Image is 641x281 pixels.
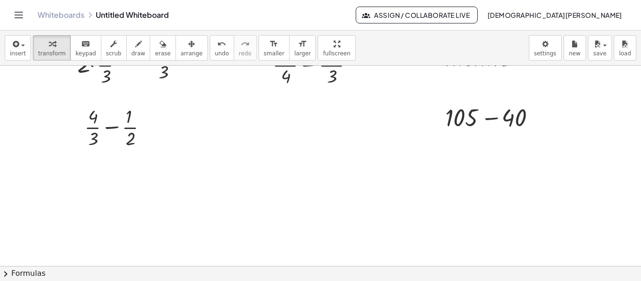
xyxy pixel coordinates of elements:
[619,50,631,57] span: load
[150,35,176,61] button: erase
[269,38,278,50] i: format_size
[33,35,71,61] button: transform
[126,35,151,61] button: draw
[215,50,229,57] span: undo
[534,50,557,57] span: settings
[569,50,580,57] span: new
[239,50,252,57] span: redo
[364,11,470,19] span: Assign / Collaborate Live
[356,7,478,23] button: Assign / Collaborate Live
[106,50,122,57] span: scrub
[217,38,226,50] i: undo
[529,35,562,61] button: settings
[38,50,66,57] span: transform
[259,35,290,61] button: format_sizesmaller
[210,35,234,61] button: undoundo
[101,35,127,61] button: scrub
[181,50,203,57] span: arrange
[176,35,208,61] button: arrange
[323,50,350,57] span: fullscreen
[131,50,145,57] span: draw
[564,35,586,61] button: new
[588,35,612,61] button: save
[5,35,31,61] button: insert
[81,38,90,50] i: keyboard
[318,35,355,61] button: fullscreen
[289,35,316,61] button: format_sizelarger
[155,50,170,57] span: erase
[487,11,622,19] span: [DEMOGRAPHIC_DATA][PERSON_NAME]
[480,7,630,23] button: [DEMOGRAPHIC_DATA][PERSON_NAME]
[298,38,307,50] i: format_size
[264,50,284,57] span: smaller
[234,35,257,61] button: redoredo
[76,50,96,57] span: keypad
[70,35,101,61] button: keyboardkeypad
[294,50,311,57] span: larger
[11,8,26,23] button: Toggle navigation
[614,35,636,61] button: load
[593,50,606,57] span: save
[241,38,250,50] i: redo
[38,10,84,20] a: Whiteboards
[10,50,26,57] span: insert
